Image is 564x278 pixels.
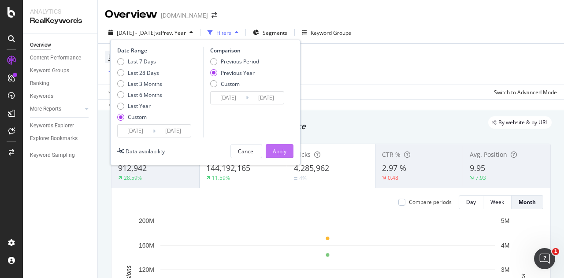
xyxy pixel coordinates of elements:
[519,198,536,206] div: Month
[30,41,91,50] a: Overview
[105,26,197,40] button: [DATE] - [DATE]vsPrev. Year
[210,47,287,54] div: Comparison
[221,69,255,77] div: Previous Year
[498,120,548,125] span: By website & by URL
[30,92,53,101] div: Keywords
[475,174,486,182] div: 7.93
[221,58,259,65] div: Previous Period
[216,29,231,37] div: Filters
[30,151,75,160] div: Keyword Sampling
[483,195,512,209] button: Week
[298,26,355,40] button: Keyword Groups
[273,148,286,155] div: Apply
[409,198,452,206] div: Compare periods
[30,104,82,114] a: More Reports
[30,41,51,50] div: Overview
[249,92,284,104] input: End Date
[30,104,61,114] div: More Reports
[490,85,557,99] button: Switch to Advanced Mode
[263,29,287,37] span: Segments
[238,148,255,155] div: Cancel
[294,177,297,180] img: Equal
[30,92,91,101] a: Keywords
[501,217,509,224] text: 5M
[156,125,191,137] input: End Date
[128,102,151,110] div: Last Year
[299,174,307,182] div: 4%
[139,266,154,273] text: 120M
[128,91,162,99] div: Last 6 Months
[466,198,476,206] div: Day
[117,58,162,65] div: Last 7 Days
[30,53,91,63] a: Content Performance
[294,163,329,173] span: 4,285,962
[470,163,485,173] span: 9.95
[490,198,504,206] div: Week
[30,66,69,75] div: Keyword Groups
[117,80,162,88] div: Last 3 Months
[30,66,91,75] a: Keyword Groups
[210,58,259,65] div: Previous Period
[30,151,91,160] a: Keyword Sampling
[128,69,159,77] div: Last 28 Days
[108,53,125,60] span: Device
[311,29,351,37] div: Keyword Groups
[30,16,90,26] div: RealKeywords
[294,150,311,159] span: Clicks
[388,174,398,182] div: 0.48
[249,26,291,40] button: Segments
[30,121,91,130] a: Keywords Explorer
[118,163,147,173] span: 912,942
[30,79,49,88] div: Ranking
[488,116,552,129] div: legacy label
[30,134,91,143] a: Explorer Bookmarks
[211,92,246,104] input: Start Date
[212,174,230,182] div: 11.59%
[382,163,406,173] span: 2.97 %
[211,12,217,19] div: arrow-right-arrow-left
[382,150,401,159] span: CTR %
[117,29,156,37] span: [DATE] - [DATE]
[459,195,483,209] button: Day
[494,89,557,96] div: Switch to Advanced Mode
[161,11,208,20] div: [DOMAIN_NAME]
[117,102,162,110] div: Last Year
[512,195,543,209] button: Month
[221,80,240,88] div: Custom
[210,80,259,88] div: Custom
[30,79,91,88] a: Ranking
[470,150,507,159] span: Avg. Position
[126,148,165,155] div: Data availability
[30,7,90,16] div: Analytics
[128,113,147,121] div: Custom
[534,248,555,269] iframe: Intercom live chat
[501,266,509,273] text: 3M
[117,69,162,77] div: Last 28 Days
[230,144,262,158] button: Cancel
[552,248,559,255] span: 1
[210,69,259,77] div: Previous Year
[156,29,186,37] span: vs Prev. Year
[30,134,78,143] div: Explorer Bookmarks
[501,242,509,249] text: 4M
[124,174,142,182] div: 28.59%
[266,144,293,158] button: Apply
[128,80,162,88] div: Last 3 Months
[117,47,201,54] div: Date Range
[139,217,154,224] text: 200M
[117,113,162,121] div: Custom
[105,67,140,78] button: Add Filter
[30,53,81,63] div: Content Performance
[117,91,162,99] div: Last 6 Months
[105,7,157,22] div: Overview
[105,85,130,99] button: Apply
[30,121,74,130] div: Keywords Explorer
[206,163,250,173] span: 144,192,165
[128,58,156,65] div: Last 7 Days
[204,26,242,40] button: Filters
[118,125,153,137] input: Start Date
[139,242,154,249] text: 160M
